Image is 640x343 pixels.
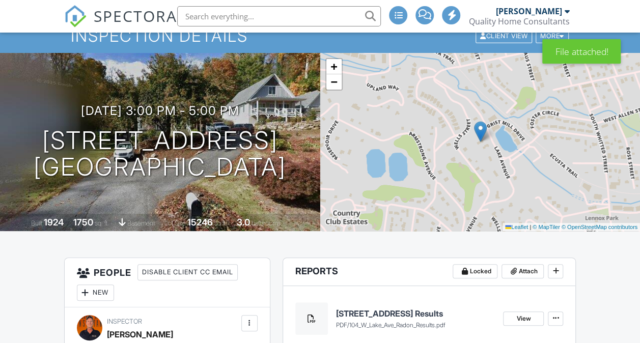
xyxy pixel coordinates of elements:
[326,74,342,90] a: Zoom out
[164,219,186,227] span: Lot Size
[562,224,637,230] a: © OpenStreetMap contributors
[107,318,142,325] span: Inspector
[474,121,487,142] img: Marker
[252,219,281,227] span: bathrooms
[31,219,42,227] span: Built
[495,6,562,16] div: [PERSON_NAME]
[64,5,87,27] img: The Best Home Inspection Software - Spectora
[505,224,528,230] a: Leaflet
[330,60,337,73] span: +
[536,29,569,43] div: More
[475,32,535,39] a: Client View
[34,127,286,181] h1: [STREET_ADDRESS] [GEOGRAPHIC_DATA]
[177,6,381,26] input: Search everything...
[73,217,93,227] div: 1750
[127,219,155,227] span: basement
[187,217,213,227] div: 15246
[65,258,270,307] h3: People
[533,224,560,230] a: © MapTiler
[214,219,227,227] span: sq.ft.
[107,327,173,342] div: [PERSON_NAME]
[326,59,342,74] a: Zoom in
[542,39,621,64] div: File attached!
[44,217,64,227] div: 1924
[330,75,337,88] span: −
[71,27,570,45] h1: Inspection Details
[81,104,239,118] h3: [DATE] 3:00 pm - 5:00 pm
[137,264,238,280] div: Disable Client CC Email
[95,219,109,227] span: sq. ft.
[94,5,177,26] span: SPECTORA
[64,14,177,35] a: SPECTORA
[237,217,250,227] div: 3.0
[476,29,532,43] div: Client View
[77,284,114,301] div: New
[468,16,569,26] div: Quality Home Consultants
[530,224,531,230] span: |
